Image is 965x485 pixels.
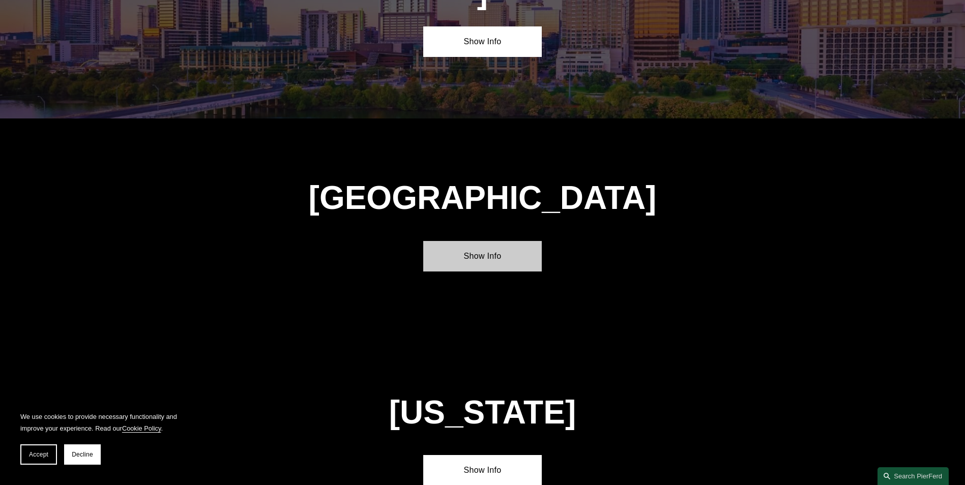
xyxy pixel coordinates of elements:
button: Decline [64,444,101,465]
span: Accept [29,451,48,458]
span: Decline [72,451,93,458]
a: Search this site [878,467,949,485]
a: Show Info [423,241,542,271]
button: Accept [20,444,57,465]
a: Cookie Policy [122,425,161,432]
section: Cookie banner [10,401,193,475]
h1: [GEOGRAPHIC_DATA] [305,179,661,217]
h1: [US_STATE] [305,394,661,431]
a: Show Info [423,26,542,57]
p: We use cookies to provide necessary functionality and improve your experience. Read our . [20,411,183,434]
